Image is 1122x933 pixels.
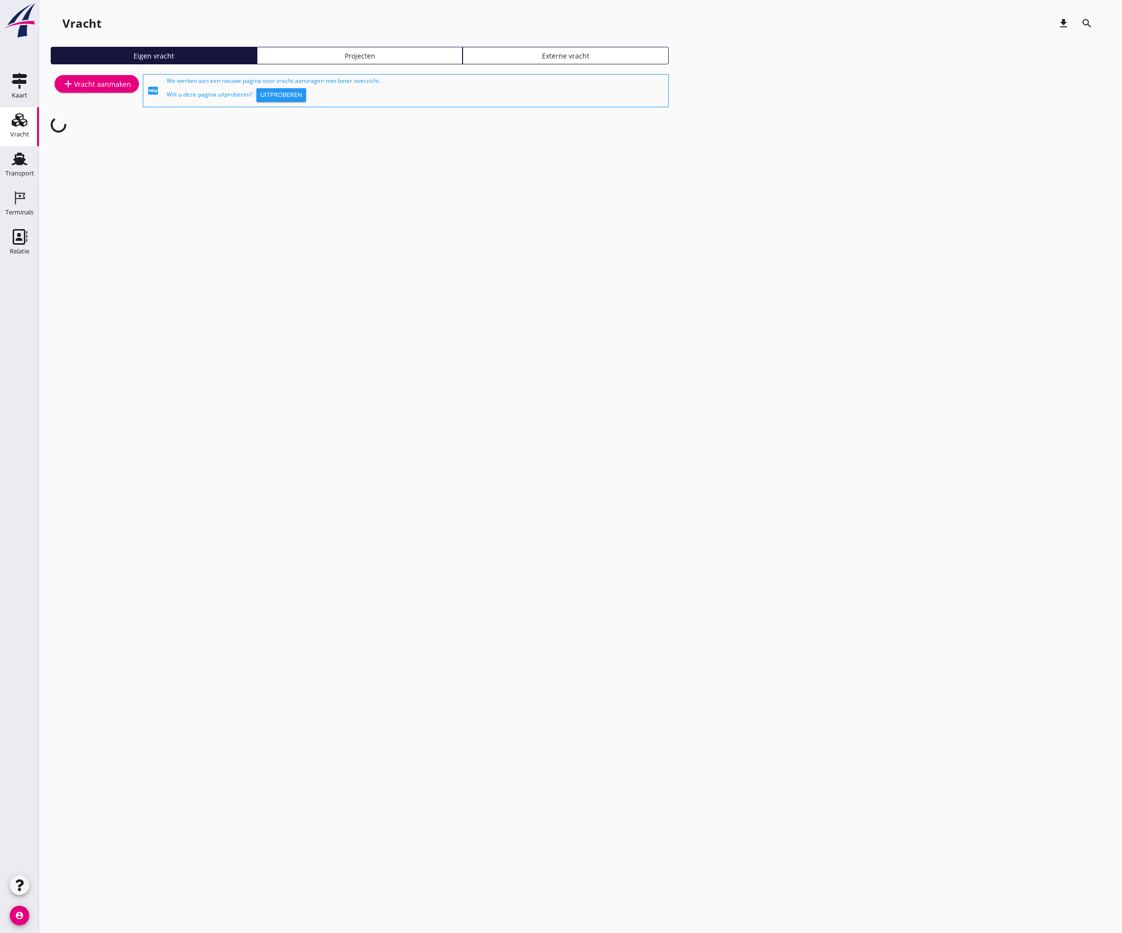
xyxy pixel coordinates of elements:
[5,209,34,215] div: Terminals
[147,85,159,97] i: fiber_new
[2,2,37,39] img: logo-small.a267ee39.svg
[10,906,29,925] i: account_circle
[10,248,29,254] div: Relatie
[463,47,669,64] a: Externe vracht
[55,51,252,61] div: Eigen vracht
[55,75,139,93] a: Vracht aanmaken
[467,51,664,61] div: Externe vracht
[10,131,29,137] div: Vracht
[12,92,27,98] div: Kaart
[51,47,257,64] a: Eigen vracht
[1081,18,1093,29] i: search
[1058,18,1069,29] i: download
[62,78,74,90] i: add
[167,77,664,105] div: We werken aan een nieuwe pagina voor vracht aanvragen met beter overzicht. Wilt u deze pagina uit...
[256,88,306,102] button: Uitproberen
[62,78,131,90] div: Vracht aanmaken
[5,170,34,176] div: Transport
[260,90,302,100] div: Uitproberen
[261,51,459,61] div: Projecten
[257,47,463,64] a: Projecten
[62,16,101,31] div: Vracht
